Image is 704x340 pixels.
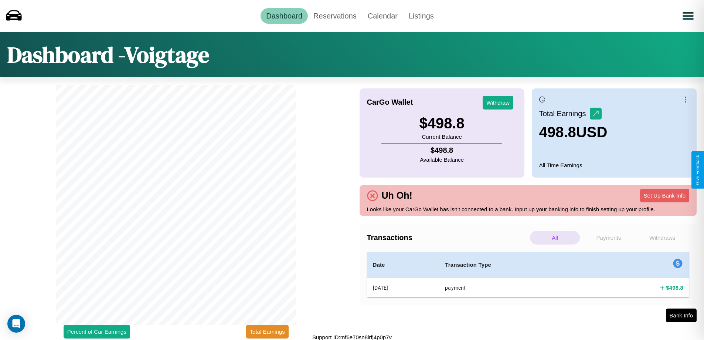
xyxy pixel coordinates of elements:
[308,8,362,24] a: Reservations
[439,278,592,298] th: payment
[637,231,687,245] p: Withdraws
[666,284,683,292] h4: $ 498.8
[419,115,464,132] h3: $ 498.8
[530,231,580,245] p: All
[678,6,698,26] button: Open menu
[445,260,586,269] h4: Transaction Type
[695,155,700,185] div: Give Feedback
[640,189,689,202] button: Set Up Bank Info
[483,96,513,110] button: Withdraw
[367,278,439,298] th: [DATE]
[378,190,416,201] h4: Uh Oh!
[64,325,130,339] button: Percent of Car Earnings
[539,107,590,120] p: Total Earnings
[261,8,308,24] a: Dashboard
[539,160,689,170] p: All Time Earnings
[367,233,528,242] h4: Transactions
[420,146,464,155] h4: $ 498.8
[420,155,464,165] p: Available Balance
[539,124,608,141] h3: 498.8 USD
[367,252,690,297] table: simple table
[7,315,25,333] div: Open Intercom Messenger
[367,98,413,107] h4: CarGo Wallet
[666,309,697,322] button: Bank Info
[367,204,690,214] p: Looks like your CarGo Wallet has isn't connected to a bank. Input up your banking info to finish ...
[362,8,403,24] a: Calendar
[373,260,433,269] h4: Date
[7,40,209,70] h1: Dashboard - Voigtage
[419,132,464,142] p: Current Balance
[246,325,289,339] button: Total Earnings
[403,8,439,24] a: Listings
[584,231,633,245] p: Payments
